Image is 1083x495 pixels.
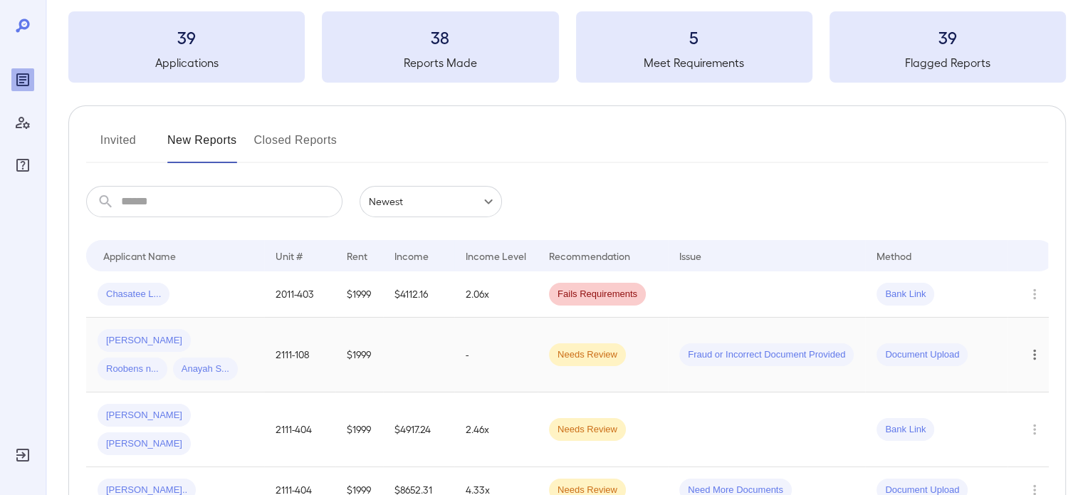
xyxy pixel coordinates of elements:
[11,444,34,467] div: Log Out
[68,11,1066,83] summary: 39Applications38Reports Made5Meet Requirements39Flagged Reports
[549,288,646,301] span: Fails Requirements
[394,247,429,264] div: Income
[173,363,238,376] span: Anayah S...
[576,54,812,71] h5: Meet Requirements
[322,26,558,48] h3: 38
[68,26,305,48] h3: 39
[360,186,502,217] div: Newest
[549,423,626,437] span: Needs Review
[167,129,237,163] button: New Reports
[98,334,191,348] span: [PERSON_NAME]
[454,318,538,392] td: -
[264,318,335,392] td: 2111-108
[11,111,34,134] div: Manage Users
[98,409,191,422] span: [PERSON_NAME]
[98,363,167,376] span: Roobens n...
[98,288,169,301] span: Chasatee L...
[576,26,812,48] h3: 5
[68,54,305,71] h5: Applications
[830,26,1066,48] h3: 39
[11,68,34,91] div: Reports
[877,247,911,264] div: Method
[877,288,934,301] span: Bank Link
[11,154,34,177] div: FAQ
[264,271,335,318] td: 2011-403
[679,348,854,362] span: Fraud or Incorrect Document Provided
[335,271,383,318] td: $1999
[549,348,626,362] span: Needs Review
[103,247,176,264] div: Applicant Name
[1023,283,1046,306] button: Row Actions
[877,423,934,437] span: Bank Link
[549,247,630,264] div: Recommendation
[335,392,383,467] td: $1999
[98,437,191,451] span: [PERSON_NAME]
[679,247,702,264] div: Issue
[877,348,968,362] span: Document Upload
[1023,343,1046,366] button: Row Actions
[383,271,454,318] td: $4112.16
[1023,418,1046,441] button: Row Actions
[86,129,150,163] button: Invited
[830,54,1066,71] h5: Flagged Reports
[454,271,538,318] td: 2.06x
[322,54,558,71] h5: Reports Made
[383,392,454,467] td: $4917.24
[466,247,526,264] div: Income Level
[264,392,335,467] td: 2111-404
[254,129,338,163] button: Closed Reports
[335,318,383,392] td: $1999
[347,247,370,264] div: Rent
[276,247,303,264] div: Unit #
[454,392,538,467] td: 2.46x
